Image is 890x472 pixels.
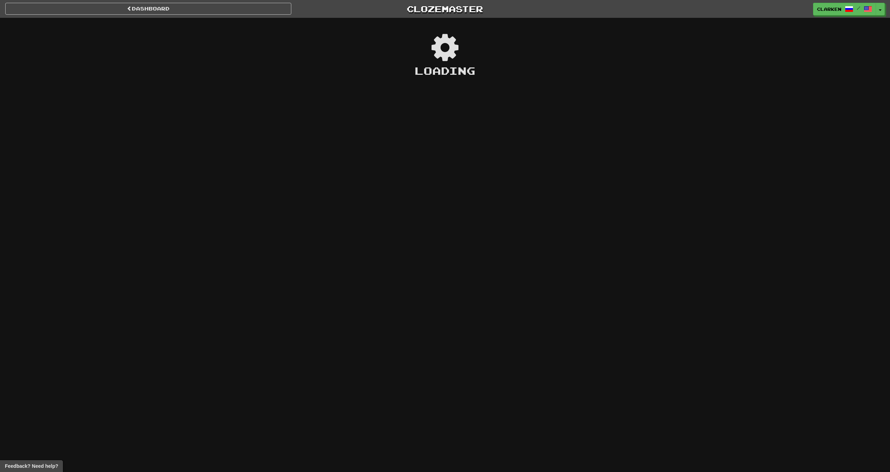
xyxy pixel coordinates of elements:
span: Open feedback widget [5,463,58,470]
a: Dashboard [5,3,291,15]
span: / [857,6,860,10]
span: clarken [817,6,841,12]
a: Clozemaster [302,3,588,15]
a: clarken / [813,3,876,15]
